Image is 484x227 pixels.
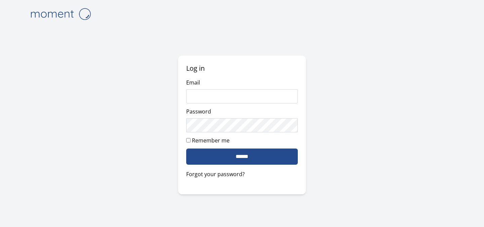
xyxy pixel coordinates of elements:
[192,137,230,144] label: Remember me
[186,170,298,178] a: Forgot your password?
[27,5,94,23] img: logo-4e3dc11c47720685a147b03b5a06dd966a58ff35d612b21f08c02c0306f2b779.png
[186,108,211,115] label: Password
[186,64,298,73] h2: Log in
[186,79,200,86] label: Email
